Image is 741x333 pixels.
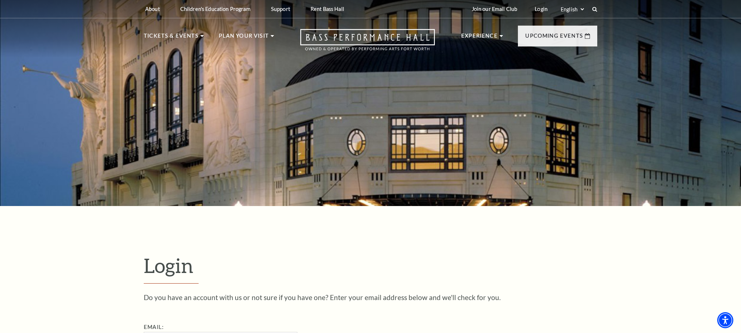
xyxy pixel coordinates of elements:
select: Select: [559,6,585,13]
a: Open this option [274,29,461,58]
p: Plan Your Visit [219,31,269,45]
div: Accessibility Menu [717,312,733,328]
p: Rent Bass Hall [311,6,344,12]
p: Experience [461,31,498,45]
p: Upcoming Events [525,31,583,45]
p: Do you have an account with us or not sure if you have one? Enter your email address below and we... [144,294,597,301]
p: About [145,6,160,12]
p: Tickets & Events [144,31,199,45]
span: Login [144,254,193,277]
label: Email: [144,324,164,330]
p: Children's Education Program [180,6,251,12]
p: Support [271,6,290,12]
